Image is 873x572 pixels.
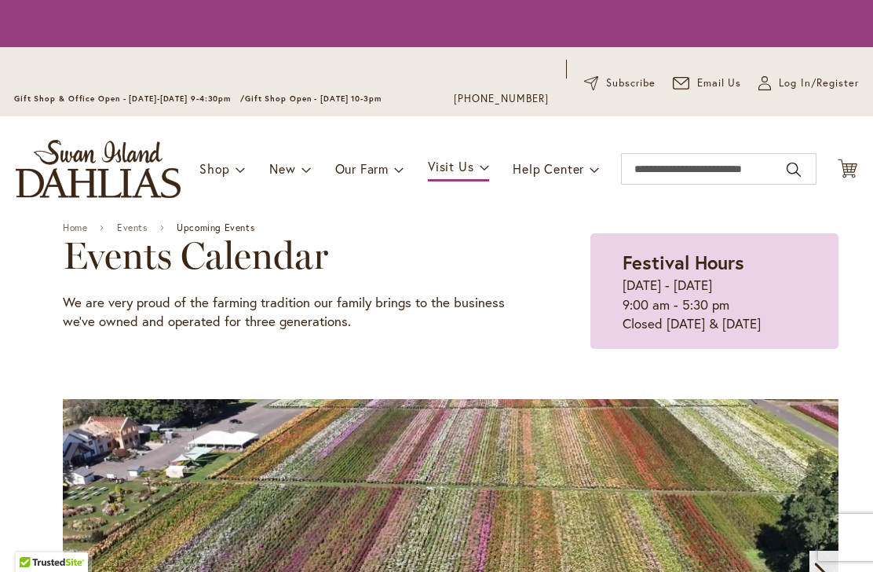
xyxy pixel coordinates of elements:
strong: Festival Hours [623,250,744,275]
a: Email Us [673,75,742,91]
span: Log In/Register [779,75,859,91]
a: store logo [16,140,181,198]
span: Help Center [513,160,584,177]
a: Events [117,222,148,233]
span: New [269,160,295,177]
span: Shop [199,160,230,177]
p: [DATE] - [DATE] 9:00 am - 5:30 pm Closed [DATE] & [DATE] [623,276,806,333]
span: Visit Us [428,158,473,174]
span: Gift Shop & Office Open - [DATE]-[DATE] 9-4:30pm / [14,93,245,104]
h2: Events Calendar [63,233,512,277]
span: Gift Shop Open - [DATE] 10-3pm [245,93,382,104]
a: Log In/Register [758,75,859,91]
span: Email Us [697,75,742,91]
span: Upcoming Events [177,222,254,233]
a: Subscribe [584,75,656,91]
span: Subscribe [606,75,656,91]
p: We are very proud of the farming tradition our family brings to the business we've owned and oper... [63,293,512,332]
a: [PHONE_NUMBER] [454,91,549,107]
a: Home [63,222,87,233]
button: Search [787,157,801,182]
span: Our Farm [335,160,389,177]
